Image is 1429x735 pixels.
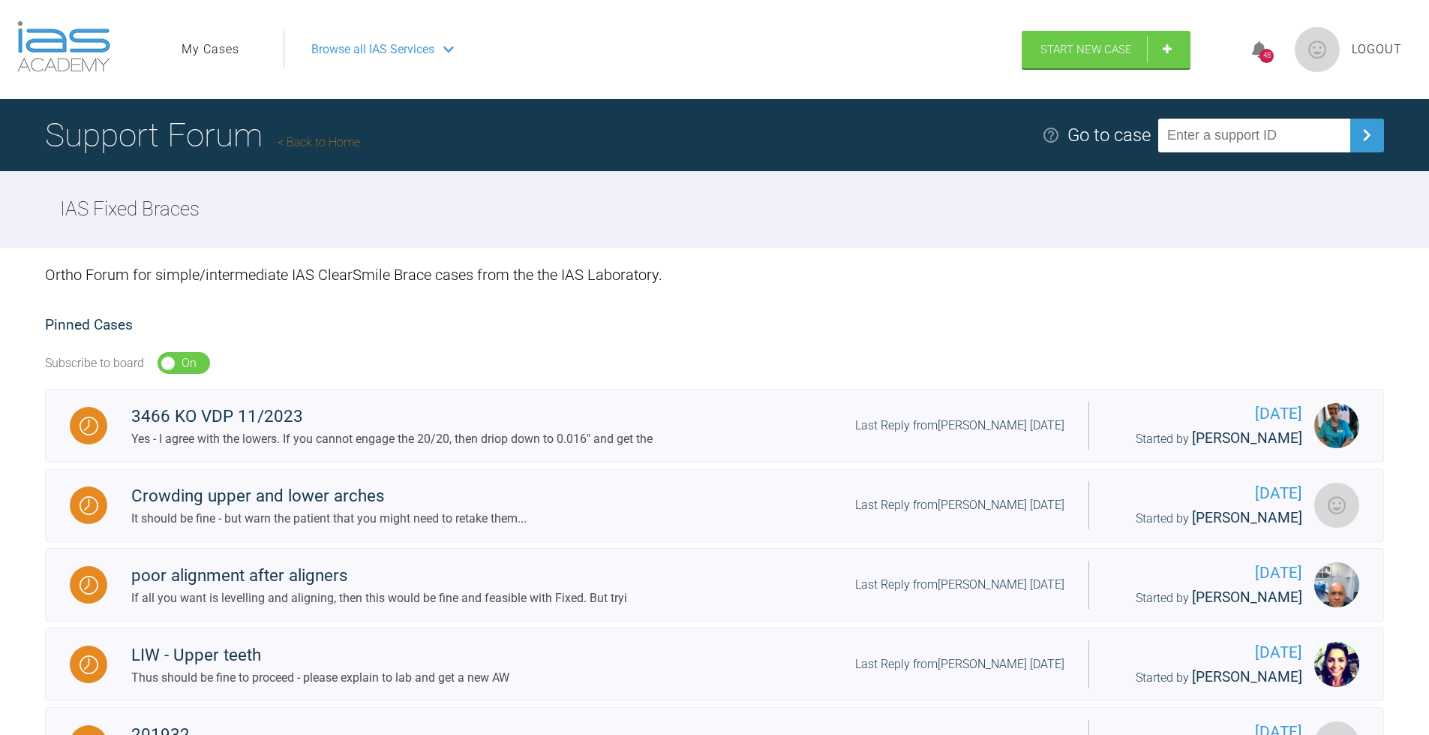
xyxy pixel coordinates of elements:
div: If all you want is levelling and aligning, then this would be fine and feasible with Fixed. But tryi [131,589,627,608]
div: Last Reply from [PERSON_NAME] [DATE] [855,575,1064,595]
span: [PERSON_NAME] [1192,589,1302,606]
a: Logout [1352,40,1402,59]
div: poor alignment after aligners [131,562,627,589]
span: [PERSON_NAME] [1192,429,1302,447]
div: It should be fine - but warn the patient that you might need to retake them... [131,509,527,529]
div: Subscribe to board [45,354,144,373]
div: LIW - Upper teeth [131,642,509,669]
div: 48 [1259,49,1274,63]
span: Browse all IAS Services [311,40,434,59]
a: WaitingLIW - Upper teethThus should be fine to proceed - please explain to lab and get a new AWLa... [45,628,1384,701]
div: Last Reply from [PERSON_NAME] [DATE] [855,416,1064,435]
div: Yes - I agree with the lowers. If you cannot engage the 20/20, then driop down to 0.016" and get the [131,429,653,449]
div: Thus should be fine to proceed - please explain to lab and get a new AW [131,668,509,688]
img: help.e70b9f3d.svg [1042,126,1060,144]
span: [DATE] [1113,481,1302,506]
h1: Support Forum [45,109,360,161]
div: Crowding upper and lower arches [131,483,527,510]
img: profile.png [1295,27,1340,72]
div: Ortho Forum for simple/intermediate IAS ClearSmile Brace cases from the the IAS Laboratory. [45,248,1384,302]
div: Last Reply from [PERSON_NAME] [DATE] [855,655,1064,674]
a: Start New Case [1022,31,1190,68]
div: 3466 KO VDP 11/2023 [131,403,653,430]
h2: IAS Fixed Braces [60,194,200,225]
img: Åsa Ulrika Linnea Feneley [1314,403,1359,448]
img: Waiting [80,655,98,674]
div: Last Reply from [PERSON_NAME] [DATE] [855,496,1064,515]
img: Gustaf Blomgren [1314,483,1359,528]
img: Waiting [80,417,98,435]
div: Started by [1113,666,1302,689]
img: Waiting [80,576,98,595]
img: logo-light.3e3ef733.png [17,21,110,72]
span: [DATE] [1113,640,1302,665]
img: Waiting [80,496,98,515]
div: Started by [1113,427,1302,450]
span: Start New Case [1040,43,1132,56]
a: My Cases [182,40,239,59]
a: Back to Home [278,135,360,149]
div: Go to case [1067,121,1151,149]
img: Ivan Yanchev [1314,562,1359,607]
div: Started by [1113,507,1302,530]
a: WaitingCrowding upper and lower archesIt should be fine - but warn the patient that you might nee... [45,468,1384,542]
div: On [182,354,197,373]
img: chevronRight.28bd32b0.svg [1355,123,1379,147]
div: Started by [1113,586,1302,610]
span: [PERSON_NAME] [1192,509,1302,526]
input: Enter a support ID [1158,119,1350,152]
span: [DATE] [1113,561,1302,586]
img: Sahar Dadras [1314,642,1359,687]
a: Waitingpoor alignment after alignersIf all you want is levelling and aligning, then this would be... [45,548,1384,622]
a: Waiting3466 KO VDP 11/2023Yes - I agree with the lowers. If you cannot engage the 20/20, then dri... [45,389,1384,462]
span: [DATE] [1113,402,1302,426]
h2: Pinned Cases [45,314,1384,337]
span: [PERSON_NAME] [1192,668,1302,685]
